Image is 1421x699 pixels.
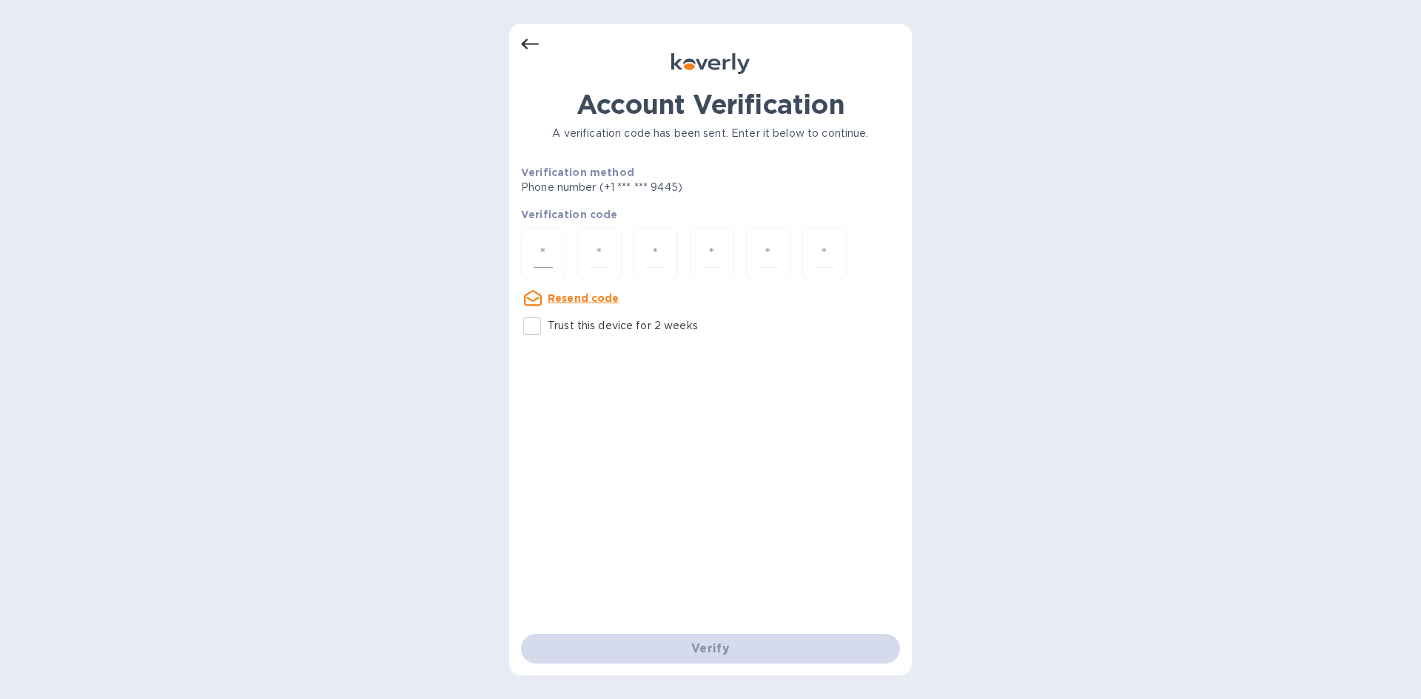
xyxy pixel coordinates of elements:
p: Trust this device for 2 weeks [548,318,698,334]
p: Phone number (+1 *** *** 9445) [521,180,796,195]
p: A verification code has been sent. Enter it below to continue. [521,126,900,141]
u: Resend code [548,292,619,304]
b: Verification method [521,166,634,178]
p: Verification code [521,207,900,222]
iframe: Chat Widget [1089,104,1421,699]
h1: Account Verification [521,89,900,120]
